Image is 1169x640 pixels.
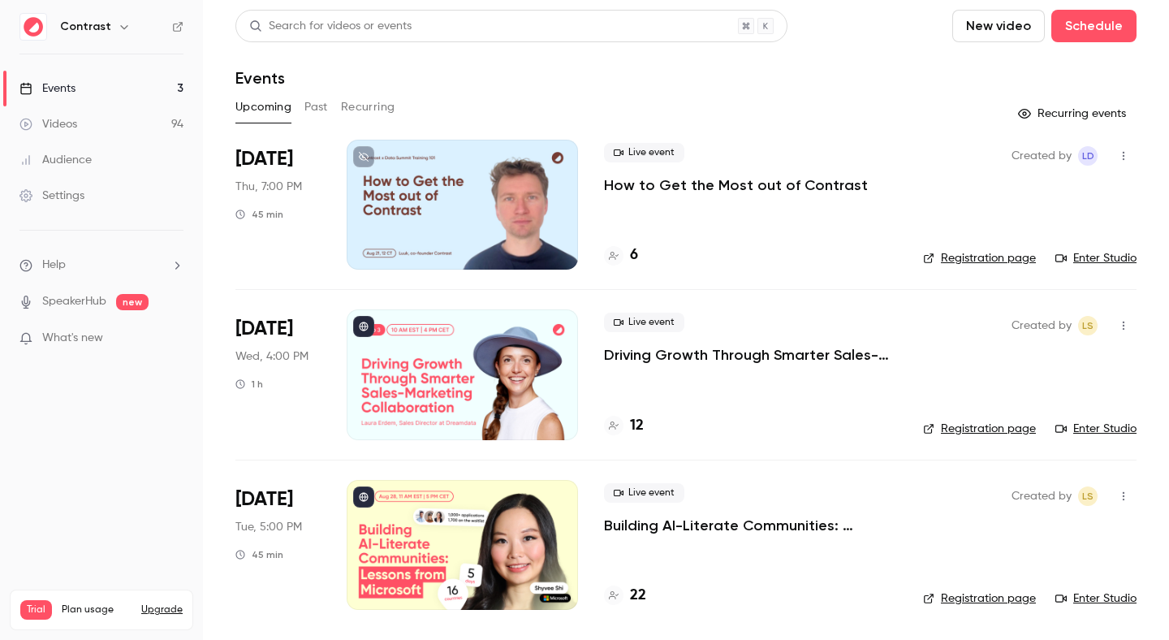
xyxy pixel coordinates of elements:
span: Live event [604,143,684,162]
span: Live event [604,483,684,503]
span: Ld [1082,146,1094,166]
span: [DATE] [235,146,293,172]
a: Registration page [923,590,1036,607]
img: Contrast [20,14,46,40]
span: Help [42,257,66,274]
button: Recurring [341,94,395,120]
button: Upcoming [235,94,291,120]
span: Luuk de Jonge [1078,146,1098,166]
div: 45 min [235,548,283,561]
span: Tue, 5:00 PM [235,519,302,535]
div: Settings [19,188,84,204]
div: Aug 21 Thu, 12:00 PM (America/Chicago) [235,140,321,270]
a: SpeakerHub [42,293,106,310]
a: Enter Studio [1055,590,1137,607]
a: 22 [604,585,646,607]
a: 12 [604,415,644,437]
button: Schedule [1051,10,1137,42]
li: help-dropdown-opener [19,257,183,274]
div: 1 h [235,378,263,391]
span: Live event [604,313,684,332]
a: How to Get the Most out of Contrast [604,175,868,195]
h4: 22 [630,585,646,607]
span: What's new [42,330,103,347]
div: Audience [19,152,92,168]
a: Registration page [923,250,1036,266]
a: Driving Growth Through Smarter Sales-Marketing Collaboration [604,345,897,365]
button: Recurring events [1011,101,1137,127]
a: 6 [604,244,638,266]
span: Lusine Sargsyan [1078,486,1098,506]
h4: 6 [630,244,638,266]
span: Created by [1012,486,1072,506]
button: Past [304,94,328,120]
a: Enter Studio [1055,250,1137,266]
h6: Contrast [60,19,111,35]
button: Upgrade [141,603,183,616]
h1: Events [235,68,285,88]
span: Created by [1012,146,1072,166]
span: [DATE] [235,316,293,342]
h4: 12 [630,415,644,437]
div: Dec 9 Tue, 11:00 AM (America/New York) [235,480,321,610]
span: Wed, 4:00 PM [235,348,308,365]
span: Created by [1012,316,1072,335]
span: Thu, 7:00 PM [235,179,302,195]
div: Events [19,80,75,97]
div: Search for videos or events [249,18,412,35]
span: Lusine Sargsyan [1078,316,1098,335]
a: Registration page [923,421,1036,437]
a: Building AI-Literate Communities: Lessons from Microsoft [604,516,897,535]
span: new [116,294,149,310]
span: LS [1082,316,1094,335]
iframe: Noticeable Trigger [164,331,183,346]
div: 45 min [235,208,283,221]
a: Enter Studio [1055,421,1137,437]
button: New video [952,10,1045,42]
div: Videos [19,116,77,132]
span: Plan usage [62,603,132,616]
div: Sep 3 Wed, 10:00 AM (America/New York) [235,309,321,439]
span: [DATE] [235,486,293,512]
span: Trial [20,600,52,620]
span: LS [1082,486,1094,506]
